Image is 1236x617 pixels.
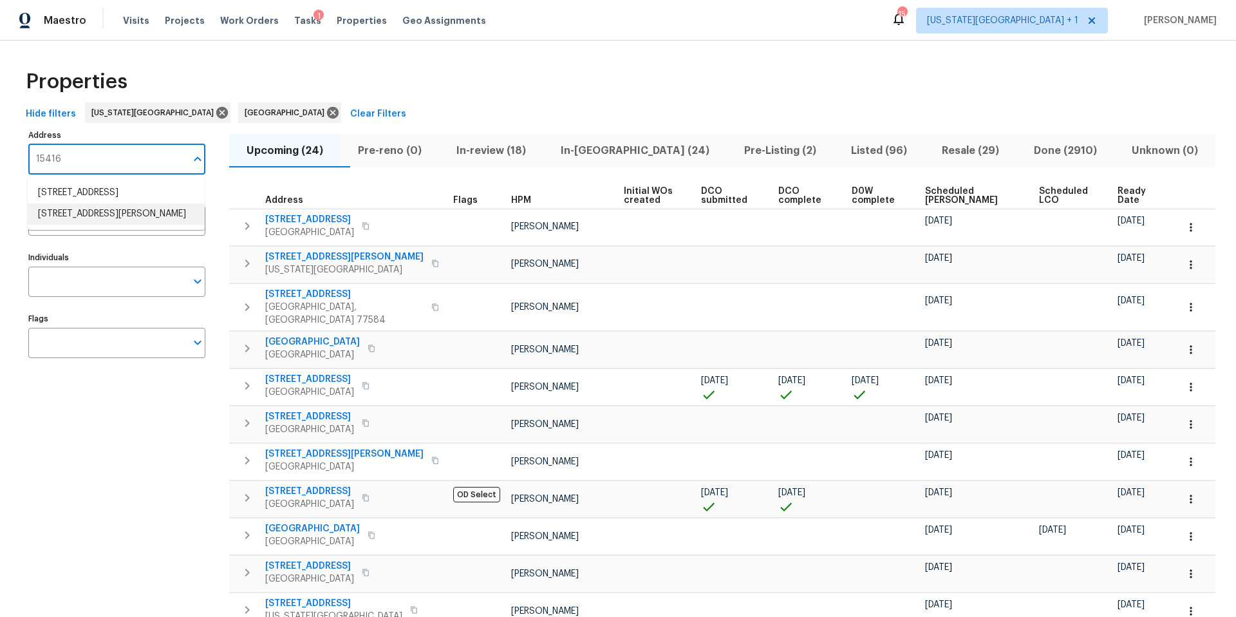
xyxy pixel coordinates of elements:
[511,303,579,312] span: [PERSON_NAME]
[925,451,952,460] span: [DATE]
[348,142,431,160] span: Pre-reno (0)
[925,526,952,535] span: [DATE]
[511,345,579,354] span: [PERSON_NAME]
[453,487,500,502] span: OD Select
[511,383,579,392] span: [PERSON_NAME]
[265,301,424,327] span: [GEOGRAPHIC_DATA], [GEOGRAPHIC_DATA] 77584
[1118,600,1145,609] span: [DATE]
[265,196,303,205] span: Address
[932,142,1009,160] span: Resale (29)
[91,106,219,119] span: [US_STATE][GEOGRAPHIC_DATA]
[897,8,906,21] div: 15
[511,260,579,269] span: [PERSON_NAME]
[26,106,76,122] span: Hide filters
[511,607,579,616] span: [PERSON_NAME]
[1118,216,1145,225] span: [DATE]
[21,102,81,126] button: Hide filters
[511,196,531,205] span: HPM
[237,142,333,160] span: Upcoming (24)
[701,376,728,385] span: [DATE]
[265,448,424,460] span: [STREET_ADDRESS][PERSON_NAME]
[28,131,205,139] label: Address
[220,14,279,27] span: Work Orders
[778,376,805,385] span: [DATE]
[701,488,728,497] span: [DATE]
[337,14,387,27] span: Properties
[511,420,579,429] span: [PERSON_NAME]
[28,315,205,323] label: Flags
[165,14,205,27] span: Projects
[265,535,360,548] span: [GEOGRAPHIC_DATA]
[350,106,406,122] span: Clear Filters
[265,251,424,263] span: [STREET_ADDRESS][PERSON_NAME]
[402,14,486,27] span: Geo Assignments
[701,187,756,205] span: DCO submitted
[28,254,205,261] label: Individuals
[1118,254,1145,263] span: [DATE]
[265,498,354,511] span: [GEOGRAPHIC_DATA]
[265,226,354,239] span: [GEOGRAPHIC_DATA]
[1039,526,1066,535] span: [DATE]
[1118,488,1145,497] span: [DATE]
[189,150,207,168] button: Close
[925,600,952,609] span: [DATE]
[265,373,354,386] span: [STREET_ADDRESS]
[852,187,903,205] span: D0W complete
[245,106,330,119] span: [GEOGRAPHIC_DATA]
[927,14,1078,27] span: [US_STATE][GEOGRAPHIC_DATA] + 1
[265,348,360,361] span: [GEOGRAPHIC_DATA]
[925,376,952,385] span: [DATE]
[511,569,579,578] span: [PERSON_NAME]
[511,222,579,231] span: [PERSON_NAME]
[314,10,324,23] div: 1
[1118,296,1145,305] span: [DATE]
[28,182,205,204] li: [STREET_ADDRESS]
[778,187,830,205] span: DCO complete
[1118,451,1145,460] span: [DATE]
[925,187,1016,205] span: Scheduled [PERSON_NAME]
[238,102,341,123] div: [GEOGRAPHIC_DATA]
[1118,413,1145,422] span: [DATE]
[1039,187,1096,205] span: Scheduled LCO
[511,457,579,466] span: [PERSON_NAME]
[294,16,321,25] span: Tasks
[265,263,424,276] span: [US_STATE][GEOGRAPHIC_DATA]
[925,216,952,225] span: [DATE]
[925,254,952,263] span: [DATE]
[44,14,86,27] span: Maestro
[189,334,207,352] button: Open
[265,288,424,301] span: [STREET_ADDRESS]
[453,196,478,205] span: Flags
[925,488,952,497] span: [DATE]
[28,144,186,175] input: Search ...
[1118,563,1145,572] span: [DATE]
[551,142,719,160] span: In-[GEOGRAPHIC_DATA] (24)
[265,560,354,573] span: [STREET_ADDRESS]
[447,142,536,160] span: In-review (18)
[925,296,952,305] span: [DATE]
[265,423,354,436] span: [GEOGRAPHIC_DATA]
[511,495,579,504] span: [PERSON_NAME]
[123,14,149,27] span: Visits
[265,597,402,610] span: [STREET_ADDRESS]
[189,272,207,290] button: Open
[778,488,805,497] span: [DATE]
[1139,14,1217,27] span: [PERSON_NAME]
[265,573,354,585] span: [GEOGRAPHIC_DATA]
[1118,339,1145,348] span: [DATE]
[265,522,360,535] span: [GEOGRAPHIC_DATA]
[265,485,354,498] span: [STREET_ADDRESS]
[925,413,952,422] span: [DATE]
[1122,142,1208,160] span: Unknown (0)
[624,187,679,205] span: Initial WOs created
[265,460,424,473] span: [GEOGRAPHIC_DATA]
[1118,187,1155,205] span: Ready Date
[1024,142,1107,160] span: Done (2910)
[26,75,127,88] span: Properties
[925,339,952,348] span: [DATE]
[265,410,354,423] span: [STREET_ADDRESS]
[1118,376,1145,385] span: [DATE]
[85,102,230,123] div: [US_STATE][GEOGRAPHIC_DATA]
[925,563,952,572] span: [DATE]
[265,213,354,226] span: [STREET_ADDRESS]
